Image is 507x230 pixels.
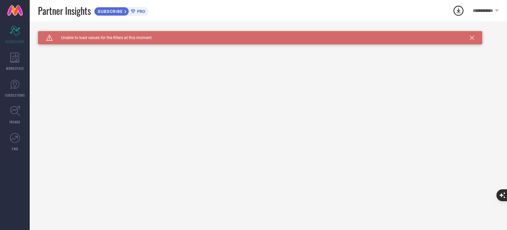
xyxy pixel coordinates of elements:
a: SUBSCRIBEPRO [94,5,149,16]
span: WORKSPACE [6,66,24,71]
div: Open download list [453,5,464,17]
span: SCORECARDS [5,39,25,44]
span: Unable to load values for the filters at this moment. [53,35,152,40]
span: PRO [135,9,145,14]
div: Unable to load filters at this moment. Please try later. [38,31,499,36]
span: TRENDS [9,119,20,124]
span: SUBSCRIBE [94,9,124,14]
span: SUGGESTIONS [5,93,25,98]
span: FWD [12,146,18,151]
span: Partner Insights [38,4,91,18]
